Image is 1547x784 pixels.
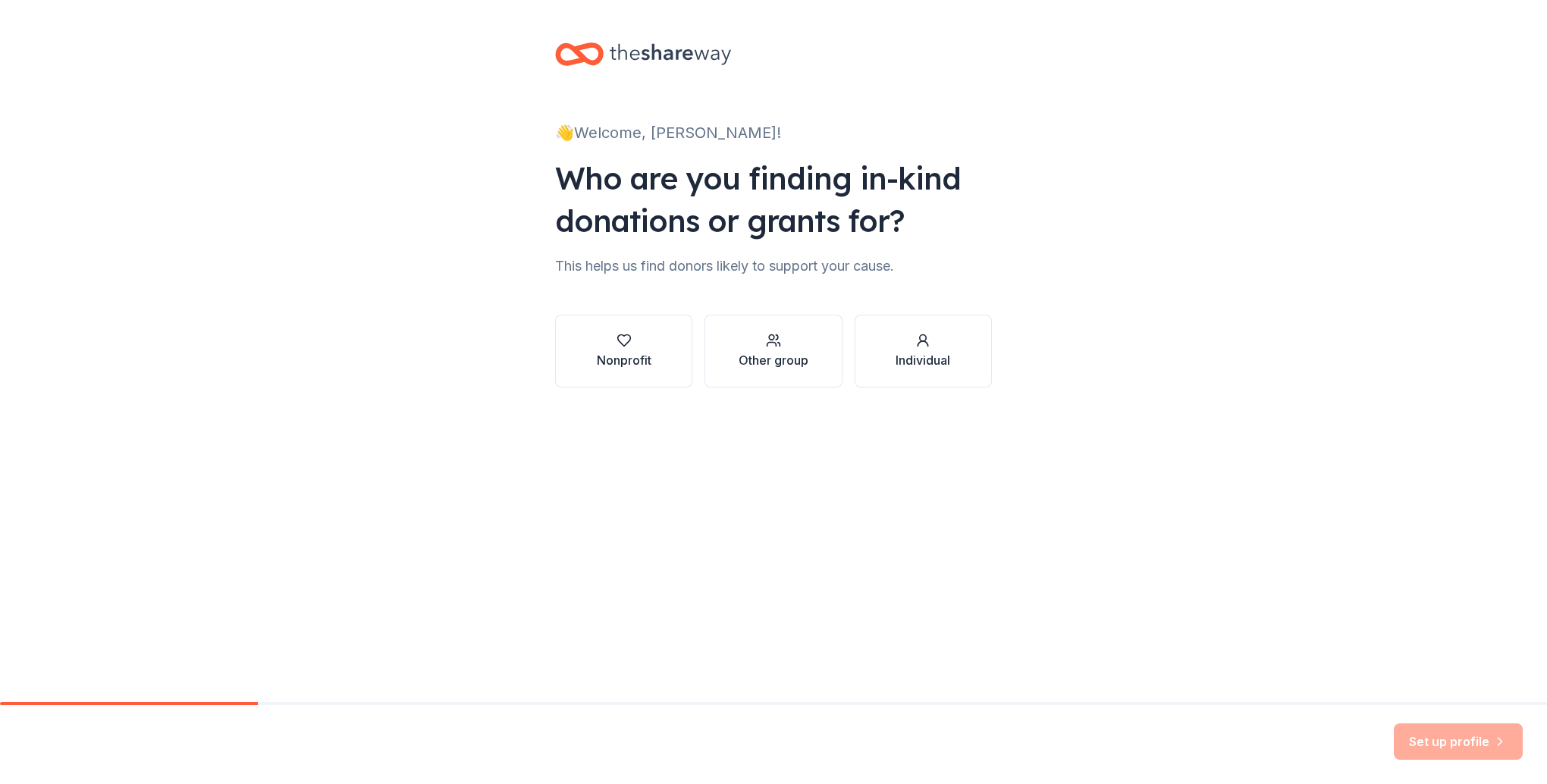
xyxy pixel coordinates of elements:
div: Who are you finding in-kind donations or grants for? [555,157,992,242]
div: This helps us find donors likely to support your cause. [555,254,992,278]
div: Individual [896,351,950,369]
button: Nonprofit [555,315,692,387]
div: Nonprofit [597,351,651,369]
button: Individual [855,315,992,387]
div: Other group [739,351,808,369]
div: 👋 Welcome, [PERSON_NAME]! [555,121,992,145]
button: Other group [704,315,842,387]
